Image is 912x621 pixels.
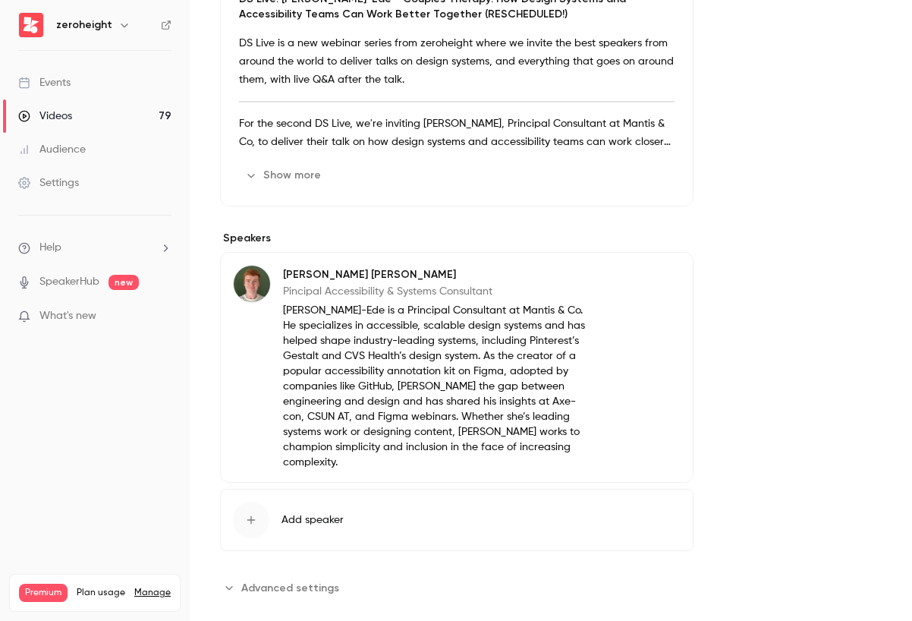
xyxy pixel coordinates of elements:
[234,266,270,302] img: Daniel Henderson-Ede
[220,252,693,483] div: Daniel Henderson-Ede[PERSON_NAME] [PERSON_NAME]Pincipal Accessibility & Systems Consultant[PERSON...
[220,575,348,600] button: Advanced settings
[239,163,330,188] button: Show more
[77,587,125,599] span: Plan usage
[239,115,675,151] p: For the second DS Live, we're inviting [PERSON_NAME], Principal Consultant at Mantis & Co, to del...
[220,575,693,600] section: Advanced settings
[18,240,171,256] li: help-dropdown-opener
[239,34,675,89] p: DS Live is a new webinar series from zeroheight where we invite the best speakers from around the...
[283,303,595,470] p: [PERSON_NAME]-Ede is a Principal Consultant at Mantis & Co. He specializes in accessible, scalabl...
[18,175,79,191] div: Settings
[241,580,339,596] span: Advanced settings
[18,75,71,90] div: Events
[18,142,86,157] div: Audience
[39,274,99,290] a: SpeakerHub
[281,512,344,528] span: Add speaker
[56,17,112,33] h6: zeroheight
[220,231,693,246] label: Speakers
[283,284,595,299] p: Pincipal Accessibility & Systems Consultant
[220,489,693,551] button: Add speaker
[39,308,96,324] span: What's new
[19,584,68,602] span: Premium
[283,267,595,282] p: [PERSON_NAME] [PERSON_NAME]
[108,275,139,290] span: new
[134,587,171,599] a: Manage
[18,109,72,124] div: Videos
[39,240,61,256] span: Help
[19,13,43,37] img: zeroheight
